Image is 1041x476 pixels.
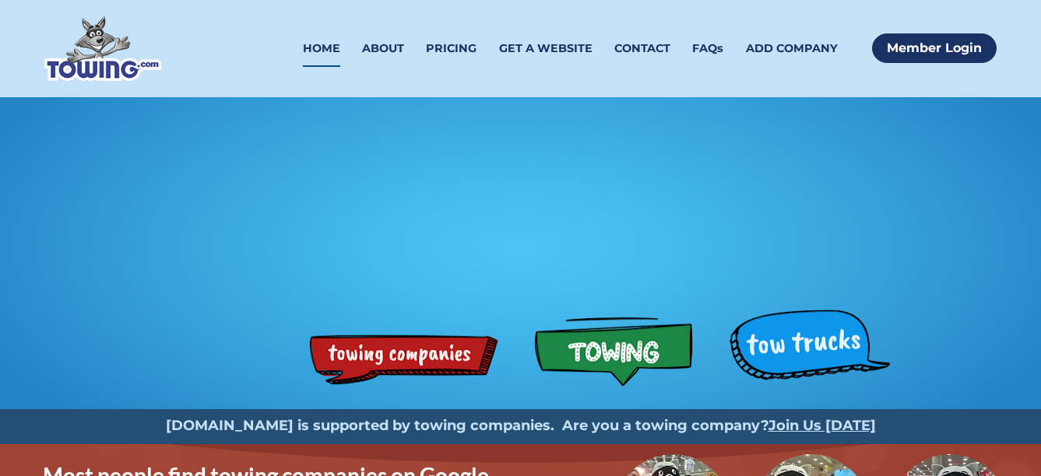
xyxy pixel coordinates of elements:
a: Member Login [872,33,997,63]
a: ADD COMPANY [746,30,838,67]
a: GET A WEBSITE [499,30,593,67]
img: Towing.com Logo [44,16,161,81]
a: CONTACT [614,30,670,67]
a: PRICING [426,30,477,67]
a: ABOUT [362,30,404,67]
a: HOME [303,30,340,67]
a: FAQs [692,30,723,67]
a: Join Us [DATE] [768,417,876,434]
strong: [DOMAIN_NAME] is supported by towing companies. Are you a towing company? [166,417,768,434]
